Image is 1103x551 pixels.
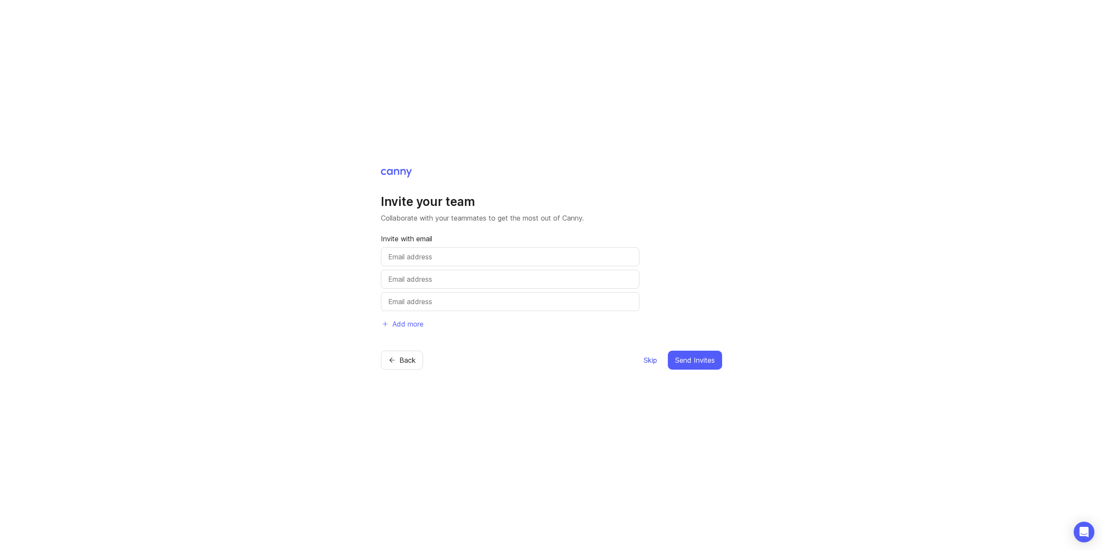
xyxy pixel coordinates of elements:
button: Send Invites [668,351,722,370]
p: Invite with email [381,233,639,244]
span: Add more [393,319,424,329]
h1: Invite your team [381,194,722,209]
input: Email address [388,274,632,284]
input: Email address [388,296,632,307]
button: Skip [643,351,657,370]
span: Send Invites [675,355,715,365]
button: Add more [381,314,424,333]
input: Email address [388,252,632,262]
button: Back [381,351,423,370]
span: Skip [644,355,657,365]
img: Canny Home [381,169,412,177]
span: Back [399,355,416,365]
div: Open Intercom Messenger [1074,522,1094,542]
p: Collaborate with your teammates to get the most out of Canny. [381,213,722,223]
